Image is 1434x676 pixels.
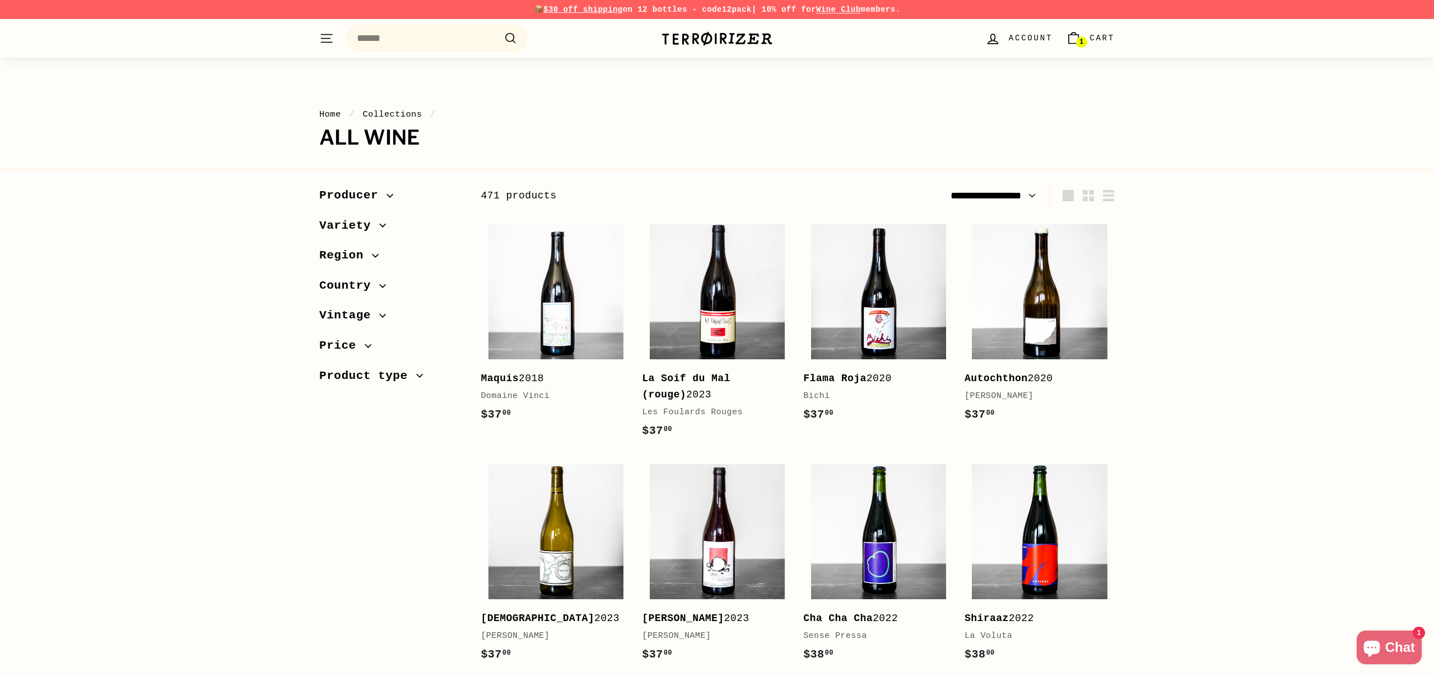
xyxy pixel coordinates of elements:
[803,457,953,675] a: Cha Cha Cha2022Sense Pressa
[1059,22,1121,55] a: Cart
[481,373,519,384] b: Maquis
[319,183,463,214] button: Producer
[965,629,1104,643] div: La Voluta
[1353,631,1425,667] inbox-online-store-chat: Shopify online store chat
[319,216,379,235] span: Variety
[1090,32,1115,44] span: Cart
[481,371,620,387] div: 2018
[481,613,594,624] b: [DEMOGRAPHIC_DATA]
[642,217,792,451] a: La Soif du Mal (rouge)2023Les Foulards Rouges
[319,186,387,205] span: Producer
[319,276,379,295] span: Country
[642,629,781,643] div: [PERSON_NAME]
[986,409,994,417] sup: 00
[481,629,620,643] div: [PERSON_NAME]
[825,409,834,417] sup: 00
[481,188,798,204] div: 471 products
[642,373,730,400] b: La Soif du Mal (rouge)
[803,217,953,435] a: Flama Roja2020Bichi
[979,22,1059,55] a: Account
[319,364,463,394] button: Product type
[427,109,439,119] span: /
[803,613,873,624] b: Cha Cha Cha
[362,109,422,119] a: Collections
[965,373,1028,384] b: Autochthon
[965,217,1115,435] a: Autochthon2020[PERSON_NAME]
[319,303,463,334] button: Vintage
[319,336,365,355] span: Price
[502,409,511,417] sup: 00
[642,371,781,403] div: 2023
[965,371,1104,387] div: 2020
[965,408,995,421] span: $37
[986,649,994,657] sup: 00
[664,649,672,657] sup: 00
[965,613,1009,624] b: Shiraaz
[816,5,861,14] a: Wine Club
[1009,32,1053,44] span: Account
[481,457,631,675] a: [DEMOGRAPHIC_DATA]2023[PERSON_NAME]
[803,408,834,421] span: $37
[319,243,463,274] button: Region
[642,457,792,675] a: [PERSON_NAME]2023[PERSON_NAME]
[319,306,379,325] span: Vintage
[319,127,1115,149] h1: All wine
[803,648,834,661] span: $38
[1079,38,1083,46] span: 1
[803,610,942,627] div: 2022
[642,424,672,437] span: $37
[481,408,511,421] span: $37
[481,610,620,627] div: 2023
[642,406,781,419] div: Les Foulards Rouges
[319,214,463,244] button: Variety
[642,613,724,624] b: [PERSON_NAME]
[481,217,631,435] a: Maquis2018Domaine Vinci
[346,109,357,119] span: /
[825,649,834,657] sup: 00
[319,109,341,119] a: Home
[319,367,416,386] span: Product type
[803,371,942,387] div: 2020
[803,390,942,403] div: Bichi
[543,5,623,14] span: $30 off shipping
[965,648,995,661] span: $38
[502,649,511,657] sup: 00
[965,390,1104,403] div: [PERSON_NAME]
[319,246,372,265] span: Region
[642,610,781,627] div: 2023
[664,425,672,433] sup: 00
[319,274,463,304] button: Country
[803,629,942,643] div: Sense Pressa
[319,334,463,364] button: Price
[965,610,1104,627] div: 2022
[319,108,1115,121] nav: breadcrumbs
[481,390,620,403] div: Domaine Vinci
[965,457,1115,675] a: Shiraaz2022La Voluta
[319,3,1115,16] p: 📦 on 12 bottles - code | 10% off for members.
[803,373,867,384] b: Flama Roja
[481,648,511,661] span: $37
[642,648,672,661] span: $37
[722,5,752,14] strong: 12pack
